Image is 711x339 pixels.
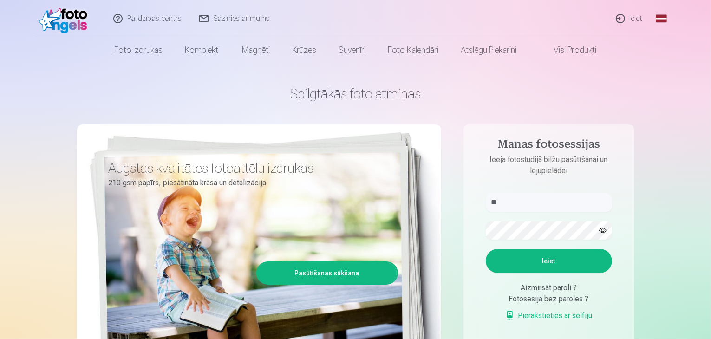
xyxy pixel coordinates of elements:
h1: Spilgtākās foto atmiņas [77,85,634,102]
a: Pierakstieties ar selfiju [505,310,593,321]
img: /fa1 [39,4,92,33]
h4: Manas fotosessijas [476,137,621,154]
div: Fotosesija bez paroles ? [486,293,612,305]
a: Visi produkti [528,37,608,63]
a: Komplekti [174,37,231,63]
a: Krūzes [281,37,328,63]
a: Suvenīri [328,37,377,63]
p: 210 gsm papīrs, piesātināta krāsa un detalizācija [109,176,391,189]
h3: Augstas kvalitātes fotoattēlu izdrukas [109,160,391,176]
button: Ieiet [486,249,612,273]
p: Ieeja fotostudijā bilžu pasūtīšanai un lejupielādei [476,154,621,176]
a: Atslēgu piekariņi [450,37,528,63]
div: Aizmirsāt paroli ? [486,282,612,293]
a: Magnēti [231,37,281,63]
a: Pasūtīšanas sākšana [258,263,397,283]
a: Foto izdrukas [104,37,174,63]
a: Foto kalendāri [377,37,450,63]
